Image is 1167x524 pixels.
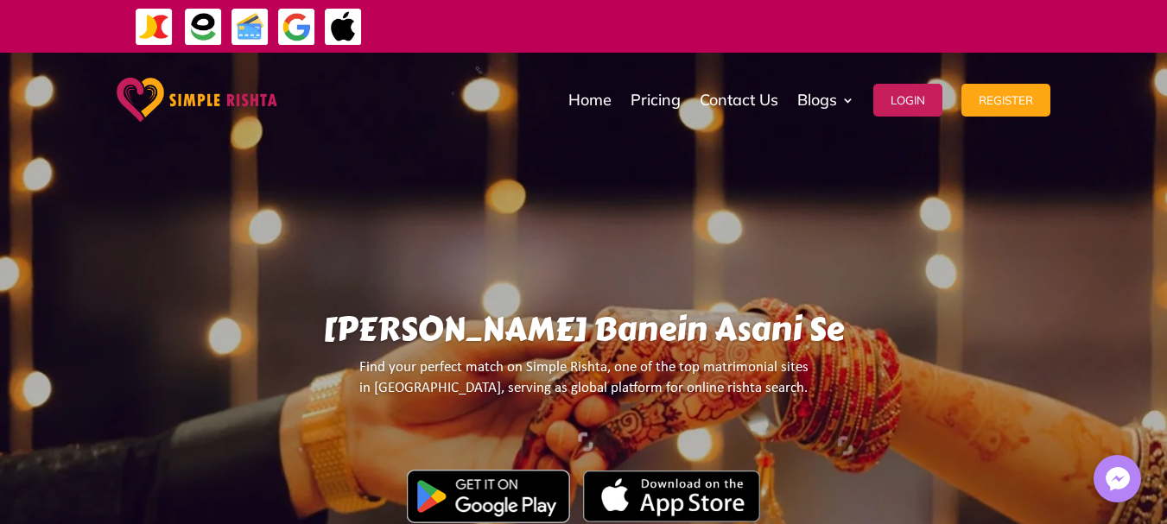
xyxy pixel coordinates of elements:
[231,8,270,47] img: Credit Cards
[700,57,778,143] a: Contact Us
[568,57,612,143] a: Home
[407,470,570,523] img: Google Play
[797,57,854,143] a: Blogs
[961,57,1050,143] a: Register
[885,10,922,41] strong: جاز کیش
[873,84,942,117] button: Login
[135,8,174,47] img: JazzCash-icon
[152,310,1015,357] h1: [PERSON_NAME] Banein Asani Se
[184,8,223,47] img: EasyPaisa-icon
[631,57,681,143] a: Pricing
[324,8,363,47] img: ApplePay-icon
[1100,462,1135,496] img: Messenger
[961,84,1050,117] button: Register
[873,57,942,143] a: Login
[152,357,1015,414] p: Find your perfect match on Simple Rishta, one of the top matrimonial sites in [GEOGRAPHIC_DATA], ...
[843,10,881,41] strong: ایزی پیسہ
[277,8,316,47] img: GooglePay-icon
